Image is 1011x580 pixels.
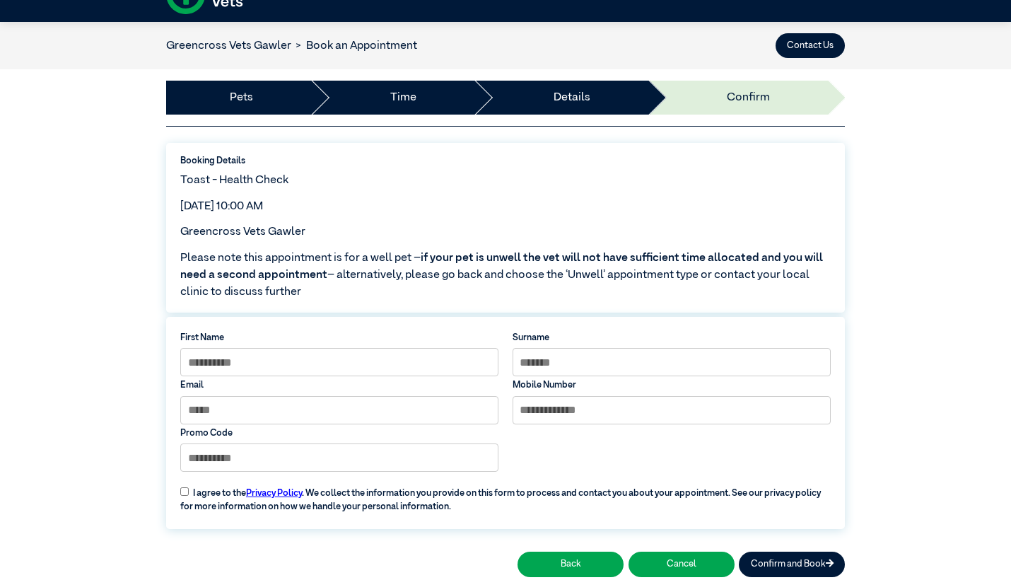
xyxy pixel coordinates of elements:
[246,489,302,498] a: Privacy Policy
[180,250,831,301] span: Please note this appointment is for a well pet – – alternatively, please go back and choose the ‘...
[230,89,253,106] a: Pets
[180,154,831,168] label: Booking Details
[180,487,189,496] input: I agree to thePrivacy Policy. We collect the information you provide on this form to process and ...
[513,378,831,392] label: Mobile Number
[629,552,735,576] button: Cancel
[180,331,498,344] label: First Name
[291,37,417,54] li: Book an Appointment
[166,40,291,52] a: Greencross Vets Gawler
[776,33,845,58] button: Contact Us
[166,37,417,54] nav: breadcrumb
[180,378,498,392] label: Email
[390,89,416,106] a: Time
[513,331,831,344] label: Surname
[739,552,845,576] button: Confirm and Book
[180,427,498,440] label: Promo Code
[180,226,305,238] span: Greencross Vets Gawler
[180,175,288,186] span: Toast - Health Check
[180,253,823,281] span: if your pet is unwell the vet will not have sufficient time allocated and you will need a second ...
[554,89,590,106] a: Details
[173,477,837,514] label: I agree to the . We collect the information you provide on this form to process and contact you a...
[518,552,624,576] button: Back
[180,201,263,212] span: [DATE] 10:00 AM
